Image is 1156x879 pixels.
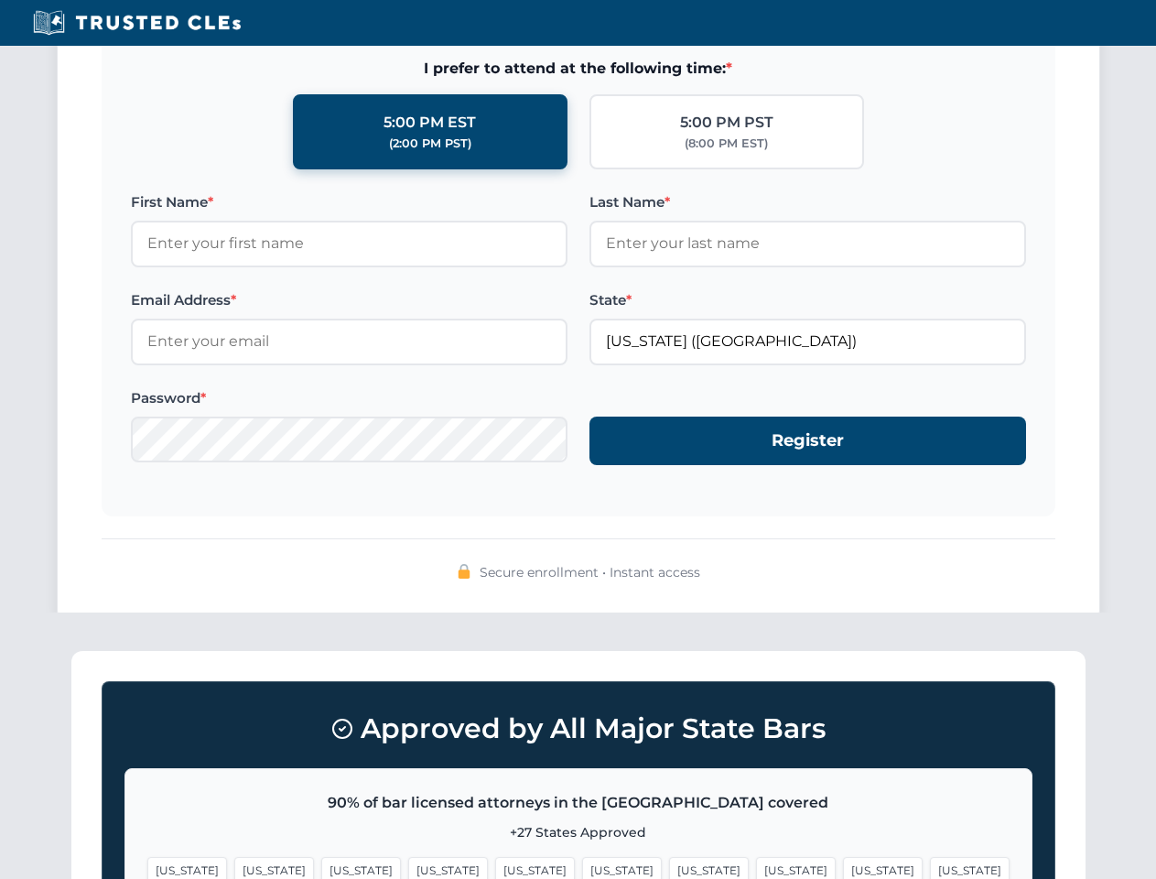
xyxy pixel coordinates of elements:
[589,221,1026,266] input: Enter your last name
[131,319,567,364] input: Enter your email
[680,111,773,135] div: 5:00 PM PST
[589,289,1026,311] label: State
[131,387,567,409] label: Password
[147,791,1010,815] p: 90% of bar licensed attorneys in the [GEOGRAPHIC_DATA] covered
[131,221,567,266] input: Enter your first name
[131,57,1026,81] span: I prefer to attend at the following time:
[131,191,567,213] label: First Name
[27,9,246,37] img: Trusted CLEs
[480,562,700,582] span: Secure enrollment • Instant access
[389,135,471,153] div: (2:00 PM PST)
[685,135,768,153] div: (8:00 PM EST)
[457,564,471,579] img: 🔒
[589,417,1026,465] button: Register
[589,191,1026,213] label: Last Name
[131,289,567,311] label: Email Address
[147,822,1010,842] p: +27 States Approved
[589,319,1026,364] input: Florida (FL)
[384,111,476,135] div: 5:00 PM EST
[124,704,1032,754] h3: Approved by All Major State Bars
